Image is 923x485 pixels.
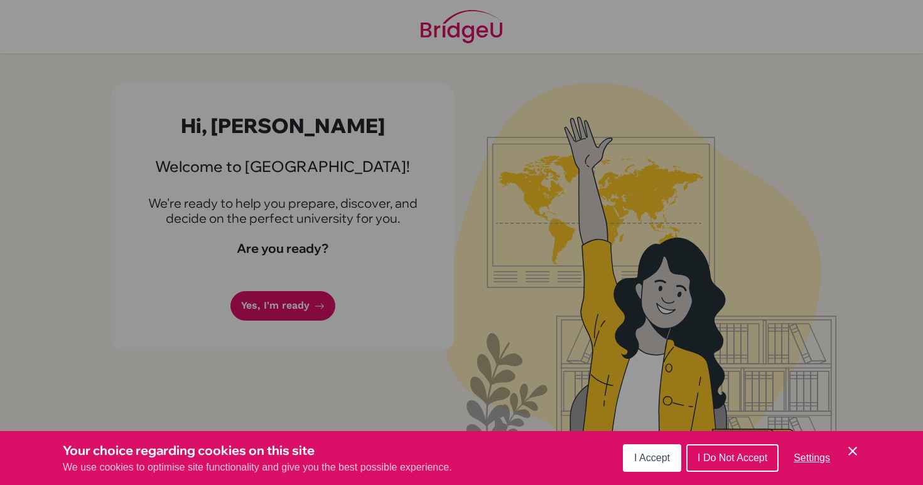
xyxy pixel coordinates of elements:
button: I Do Not Accept [686,444,779,472]
button: I Accept [623,444,681,472]
span: Settings [794,452,830,463]
button: Settings [784,445,840,471]
span: I Do Not Accept [698,452,767,463]
button: Save and close [845,444,860,459]
p: We use cookies to optimise site functionality and give you the best possible experience. [63,460,452,475]
span: I Accept [634,452,670,463]
h3: Your choice regarding cookies on this site [63,441,452,460]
